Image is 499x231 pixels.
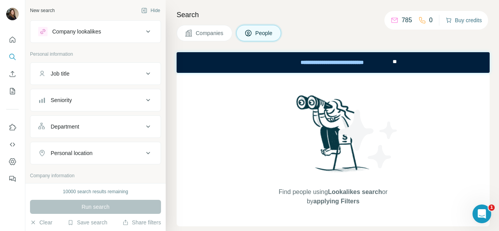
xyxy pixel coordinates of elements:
img: Surfe Illustration - Stars [333,104,403,174]
span: applying Filters [313,198,359,205]
button: Use Surfe on LinkedIn [6,120,19,134]
button: Quick start [6,33,19,47]
p: 0 [429,16,433,25]
button: Use Surfe API [6,138,19,152]
span: Find people using or by [271,187,395,206]
span: People [255,29,273,37]
button: Personal location [30,144,161,162]
span: 1 [488,205,495,211]
button: Dashboard [6,155,19,169]
button: Job title [30,64,161,83]
button: Search [6,50,19,64]
div: Company lookalikes [52,28,101,35]
button: Company lookalikes [30,22,161,41]
span: Companies [196,29,224,37]
img: Avatar [6,8,19,20]
p: Personal information [30,51,161,58]
button: Department [30,117,161,136]
div: Seniority [51,96,72,104]
button: Feedback [6,172,19,186]
div: Personal location [51,149,92,157]
img: Surfe Illustration - Woman searching with binoculars [293,93,374,180]
p: 785 [402,16,412,25]
div: New search [30,7,55,14]
h4: Search [177,9,490,20]
p: Company information [30,172,161,179]
div: Job title [51,70,69,78]
iframe: Banner [177,52,490,73]
button: Seniority [30,91,161,109]
span: Lookalikes search [328,189,382,195]
button: Clear [30,219,52,226]
iframe: Intercom live chat [472,205,491,223]
div: Department [51,123,79,130]
button: Hide [136,5,166,16]
button: Share filters [122,219,161,226]
button: Enrich CSV [6,67,19,81]
button: My lists [6,84,19,98]
button: Save search [67,219,107,226]
button: Buy credits [446,15,482,26]
div: 10000 search results remaining [63,188,128,195]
